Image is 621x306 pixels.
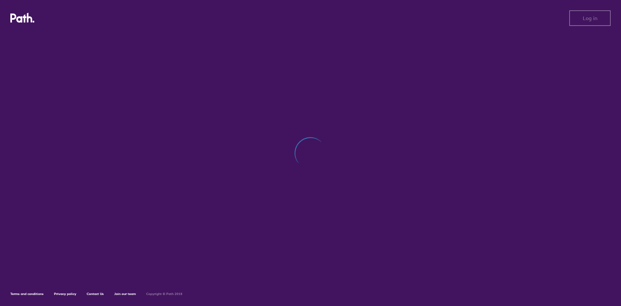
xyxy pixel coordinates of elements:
h6: Copyright © Path 2018 [146,292,182,296]
a: Contact Us [87,292,104,296]
a: Terms and conditions [10,292,44,296]
span: Log in [583,15,597,21]
button: Log in [569,10,611,26]
a: Join our team [114,292,136,296]
a: Privacy policy [54,292,76,296]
